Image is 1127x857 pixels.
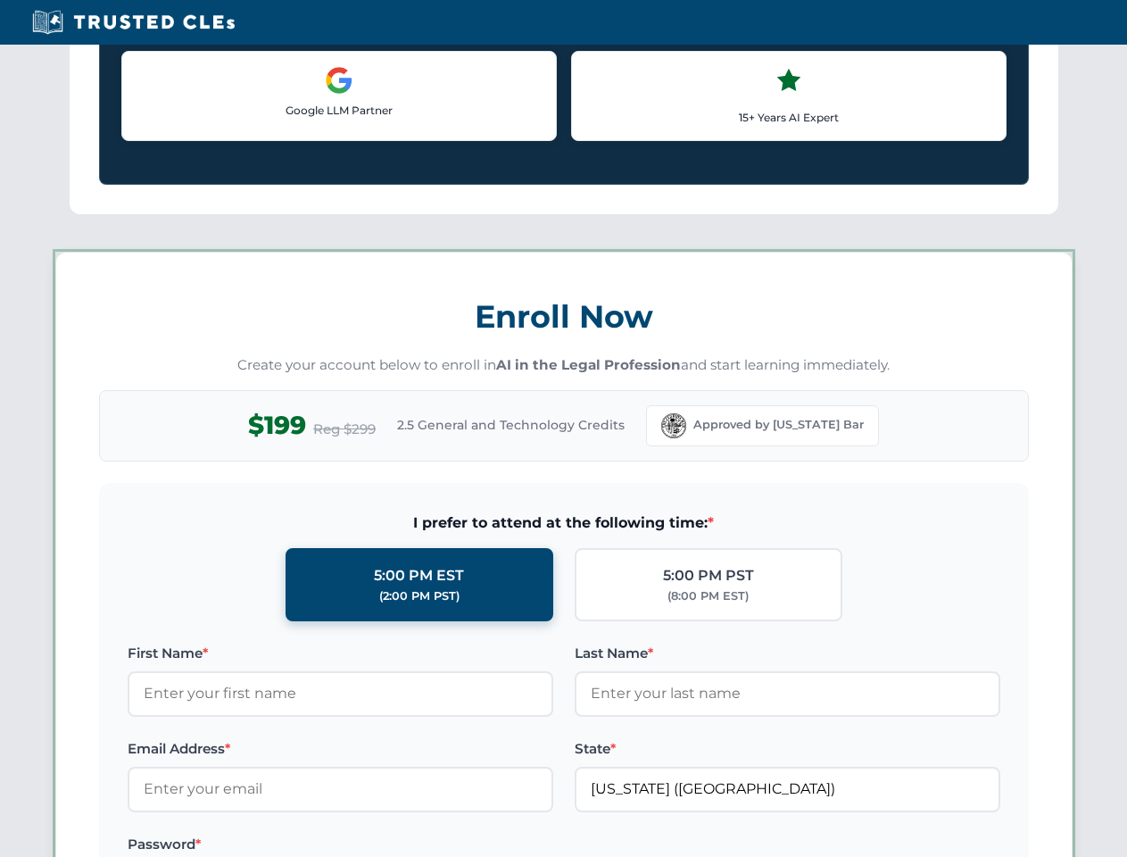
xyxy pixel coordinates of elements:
input: Florida (FL) [575,767,1000,811]
img: Florida Bar [661,413,686,438]
span: Reg $299 [313,419,376,440]
img: Trusted CLEs [27,9,240,36]
span: I prefer to attend at the following time: [128,512,1000,535]
div: (8:00 PM EST) [667,587,749,605]
input: Enter your email [128,767,553,811]
p: Google LLM Partner [137,102,542,119]
label: First Name [128,643,553,664]
strong: AI in the Legal Profession [496,356,681,373]
label: Last Name [575,643,1000,664]
h3: Enroll Now [99,288,1029,345]
p: 15+ Years AI Expert [586,109,991,126]
span: $199 [248,405,306,445]
div: 5:00 PM EST [374,564,464,587]
label: Password [128,834,553,855]
label: Email Address [128,738,553,760]
span: 2.5 General and Technology Credits [397,415,625,435]
img: Google [325,66,353,95]
p: Create your account below to enroll in and start learning immediately. [99,355,1029,376]
input: Enter your last name [575,671,1000,716]
span: Approved by [US_STATE] Bar [693,416,864,434]
div: 5:00 PM PST [663,564,754,587]
input: Enter your first name [128,671,553,716]
div: (2:00 PM PST) [379,587,460,605]
label: State [575,738,1000,760]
